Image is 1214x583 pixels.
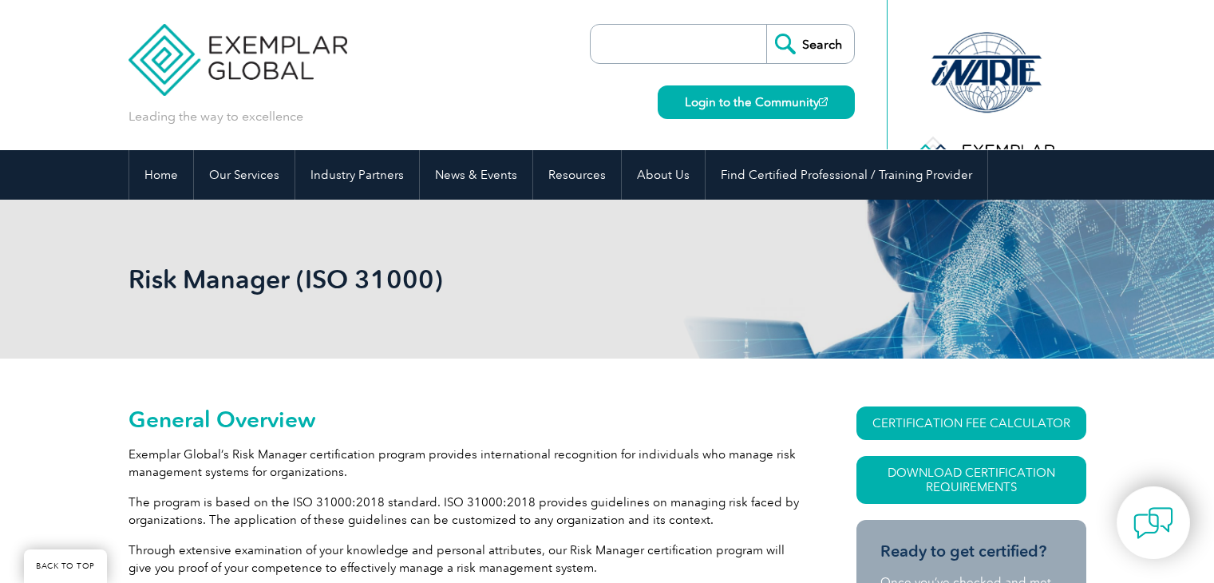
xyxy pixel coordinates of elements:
[129,150,193,200] a: Home
[706,150,987,200] a: Find Certified Professional / Training Provider
[1133,503,1173,543] img: contact-chat.png
[129,494,799,529] p: The program is based on the ISO 31000:2018 standard. ISO 31000:2018 provides guidelines on managi...
[129,108,303,125] p: Leading the way to excellence
[129,446,799,481] p: Exemplar Global’s Risk Manager certification program provides international recognition for indiv...
[856,456,1086,504] a: Download Certification Requirements
[420,150,532,200] a: News & Events
[766,25,854,63] input: Search
[533,150,621,200] a: Resources
[622,150,705,200] a: About Us
[194,150,295,200] a: Our Services
[295,150,419,200] a: Industry Partners
[658,85,855,119] a: Login to the Community
[129,541,799,577] p: Through extensive examination of your knowledge and personal attributes, our Risk Manager certifi...
[129,264,741,295] h1: Risk Manager (ISO 31000)
[129,407,799,432] h2: General Overview
[880,541,1062,561] h3: Ready to get certified?
[856,407,1086,440] a: CERTIFICATION FEE CALCULATOR
[24,549,107,583] a: BACK TO TOP
[819,97,828,106] img: open_square.png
